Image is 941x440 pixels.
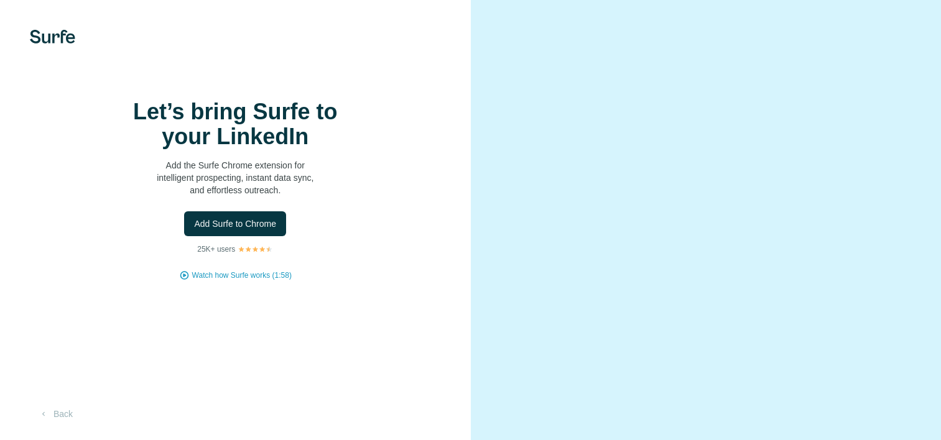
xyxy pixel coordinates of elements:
span: Add Surfe to Chrome [194,218,276,230]
img: Rating Stars [238,245,273,253]
p: 25K+ users [197,244,235,255]
h1: Let’s bring Surfe to your LinkedIn [111,99,359,149]
img: Surfe's logo [30,30,75,44]
button: Back [30,403,81,425]
p: Add the Surfe Chrome extension for intelligent prospecting, instant data sync, and effortless out... [111,159,359,196]
button: Add Surfe to Chrome [184,211,286,236]
button: Watch how Surfe works (1:58) [192,270,292,281]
